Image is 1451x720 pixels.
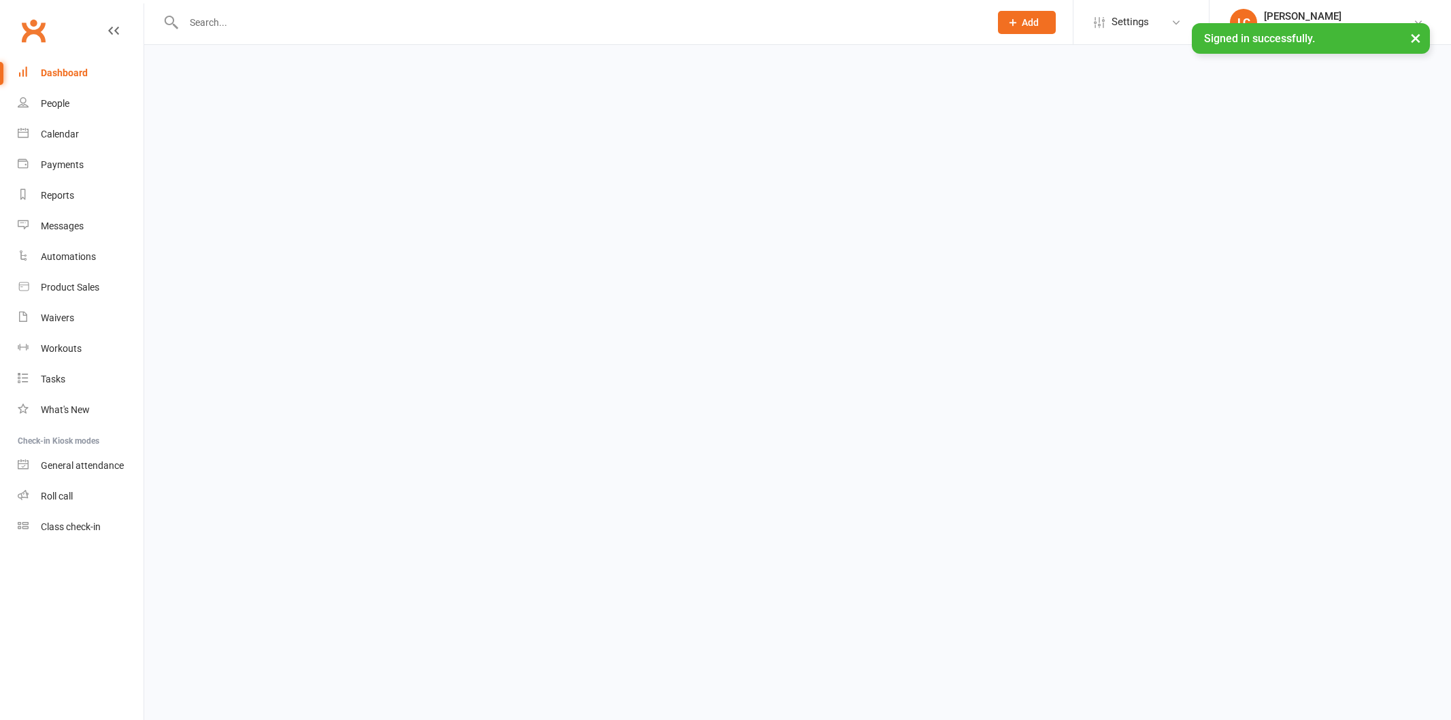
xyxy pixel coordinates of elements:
div: Calendar [41,129,79,140]
a: Class kiosk mode [18,512,144,542]
div: Waivers [41,312,74,323]
div: LC [1230,9,1257,36]
a: General attendance kiosk mode [18,451,144,481]
a: Roll call [18,481,144,512]
div: Reports [41,190,74,201]
a: Calendar [18,119,144,150]
button: Add [998,11,1056,34]
a: People [18,88,144,119]
a: Waivers [18,303,144,333]
a: Messages [18,211,144,242]
div: Workouts [41,343,82,354]
div: General attendance [41,460,124,471]
a: Reports [18,180,144,211]
div: Product Sales [41,282,99,293]
a: Automations [18,242,144,272]
a: Dashboard [18,58,144,88]
span: Add [1022,17,1039,28]
div: Tasks [41,374,65,384]
a: Tasks [18,364,144,395]
input: Search... [180,13,980,32]
a: Product Sales [18,272,144,303]
span: Signed in successfully. [1204,32,1315,45]
div: [PERSON_NAME] [1264,10,1413,22]
div: Roll call [41,491,73,502]
a: Payments [18,150,144,180]
div: Messages [41,220,84,231]
span: Settings [1112,7,1149,37]
a: Workouts [18,333,144,364]
button: × [1403,23,1428,52]
a: Clubworx [16,14,50,48]
div: Automations [41,251,96,262]
div: Dashboard [41,67,88,78]
div: Powerhouse Physiotherapy Pty Ltd [1264,22,1413,35]
div: Payments [41,159,84,170]
a: What's New [18,395,144,425]
div: What's New [41,404,90,415]
div: People [41,98,69,109]
div: Class check-in [41,521,101,532]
